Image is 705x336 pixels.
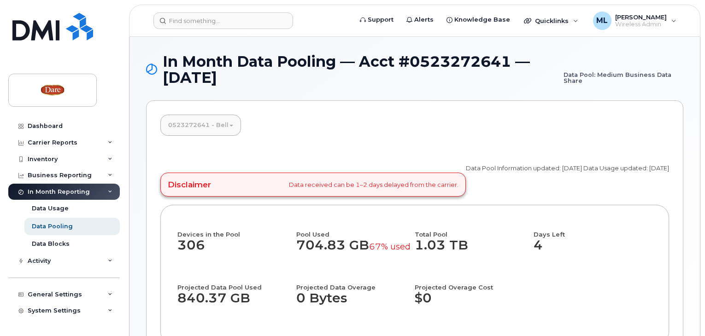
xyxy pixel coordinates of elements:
[534,238,652,262] dd: 4
[296,291,407,315] dd: 0 Bytes
[296,275,407,290] h4: Projected Data Overage
[177,222,296,238] h4: Devices in the Pool
[296,222,407,238] h4: Pool Used
[534,222,652,238] h4: Days Left
[168,180,211,189] h4: Disclaimer
[160,173,466,197] div: Data received can be 1–2 days delayed from the carrier.
[177,238,296,262] dd: 306
[415,275,534,290] h4: Projected Overage Cost
[369,241,411,252] small: 67% used
[415,222,525,238] h4: Total Pool
[466,164,669,173] p: Data Pool Information updated: [DATE] Data Usage updated: [DATE]
[177,275,288,290] h4: Projected Data Pool Used
[296,238,407,262] dd: 704.83 GB
[415,238,525,262] dd: 1.03 TB
[161,115,241,135] a: 0523272641 - Bell
[177,291,288,315] dd: 840.37 GB
[415,291,534,315] dd: $0
[146,53,683,86] h1: In Month Data Pooling — Acct #0523272641 — [DATE]
[564,53,683,84] small: Data Pool: Medium Business Data Share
